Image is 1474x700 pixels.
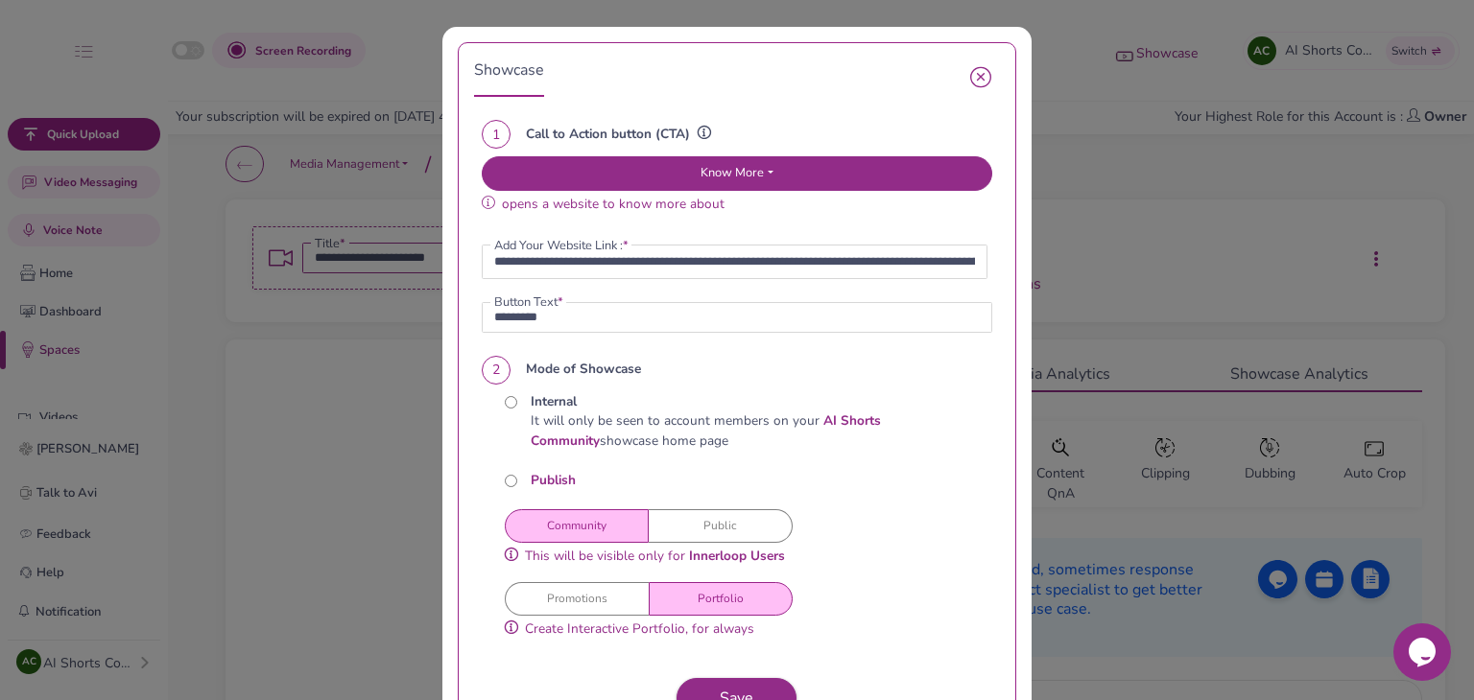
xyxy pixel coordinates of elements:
div: Showcase [474,58,544,97]
p: opens a website to know more about [482,195,992,215]
a: Innerloop Users [689,547,785,565]
a: AI Shorts Community [531,411,881,450]
strong: Mode of Showcase [526,360,641,378]
label: Add Your Website Link : [493,240,630,252]
p: Create Interactive Portfolio, for always [505,619,969,640]
button: Community [505,509,649,543]
label: Publish [531,471,576,491]
button: Public [649,509,793,543]
button: Know More [482,156,992,191]
iframe: chat widget [1393,623,1455,681]
button: Portfolio [649,582,793,616]
button: Promotions [505,582,649,616]
label: Button Text [493,296,564,309]
span: 1 [482,120,511,149]
strong: Call to Action button (CTA) [526,125,690,143]
p: This will be visible only for [505,547,969,567]
span: 2 [482,356,511,385]
label: Internal [531,392,577,412]
p: It will only be seen to account members on your showcase home page [531,411,969,452]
